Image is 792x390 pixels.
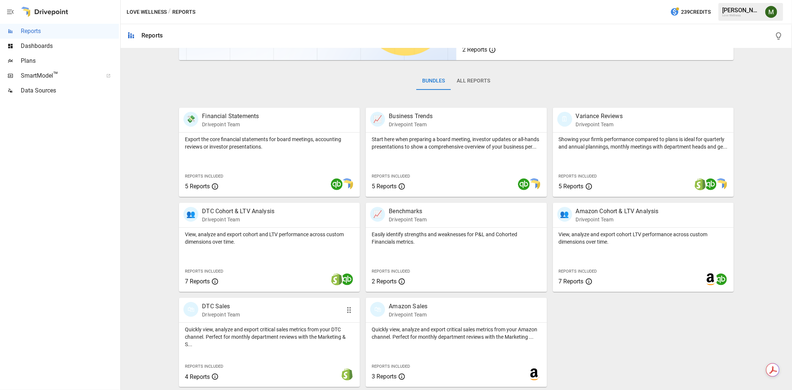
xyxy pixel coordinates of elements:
div: [PERSON_NAME] [722,7,761,14]
span: 4 Reports [185,373,210,380]
span: 2 Reports [462,46,487,53]
span: Plans [21,56,119,65]
div: 📈 [370,207,385,222]
button: Bundles [416,72,451,90]
span: Reports Included [559,269,597,274]
p: Drivepoint Team [389,216,427,223]
img: shopify [694,178,706,190]
div: Reports [141,32,163,39]
span: 2 Reports [372,278,397,285]
img: quickbooks [715,273,727,285]
span: 7 Reports [559,278,584,285]
p: Export the core financial statements for board meetings, accounting reviews or investor presentat... [185,136,354,150]
div: 🗓 [557,112,572,127]
p: Drivepoint Team [576,121,623,128]
p: Variance Reviews [576,112,623,121]
img: quickbooks [705,178,717,190]
div: 🛍 [370,302,385,317]
span: Reports Included [372,174,410,179]
span: ™ [53,70,58,79]
img: quickbooks [331,178,343,190]
div: / [168,7,171,17]
div: 👥 [183,207,198,222]
span: Reports [21,27,119,36]
span: 3 Reports [372,373,397,380]
p: Drivepoint Team [202,121,259,128]
img: smart model [341,178,353,190]
button: All Reports [451,72,496,90]
p: Benchmarks [389,207,427,216]
img: Meredith Lacasse [765,6,777,18]
span: SmartModel [21,71,98,80]
span: Reports Included [372,269,410,274]
span: 5 Reports [559,183,584,190]
div: 💸 [183,112,198,127]
p: Showing your firm's performance compared to plans is ideal for quarterly and annual plannings, mo... [559,136,728,150]
img: smart model [528,178,540,190]
p: Easily identify strengths and weaknesses for P&L and Cohorted Financials metrics. [372,231,541,246]
p: Quickly view, analyze and export critical sales metrics from your DTC channel. Perfect for monthl... [185,326,354,348]
p: Drivepoint Team [202,311,240,318]
img: quickbooks [341,273,353,285]
img: shopify [341,368,353,380]
div: Love Wellness [722,14,761,17]
img: smart model [715,178,727,190]
img: quickbooks [518,178,530,190]
p: Drivepoint Team [202,216,274,223]
div: 📈 [370,112,385,127]
p: DTC Cohort & LTV Analysis [202,207,274,216]
p: Quickly view, analyze and export critical sales metrics from your Amazon channel. Perfect for mon... [372,326,541,341]
span: Data Sources [21,86,119,95]
span: 5 Reports [372,183,397,190]
span: Reports Included [185,174,223,179]
button: 239Credits [667,5,714,19]
button: Meredith Lacasse [761,1,782,22]
span: Reports Included [185,364,223,369]
p: Amazon Cohort & LTV Analysis [576,207,659,216]
p: Drivepoint Team [576,216,659,223]
span: Reports Included [559,174,597,179]
p: View, analyze and export cohort LTV performance across custom dimensions over time. [559,231,728,246]
span: 7 Reports [185,278,210,285]
span: 5 Reports [185,183,210,190]
p: DTC Sales [202,302,240,311]
span: Reports Included [372,364,410,369]
p: View, analyze and export cohort and LTV performance across custom dimensions over time. [185,231,354,246]
p: Drivepoint Team [389,311,427,318]
span: Reports Included [185,269,223,274]
img: shopify [331,273,343,285]
img: amazon [528,368,540,380]
span: 239 Credits [681,7,711,17]
div: 👥 [557,207,572,222]
p: Drivepoint Team [389,121,433,128]
img: amazon [705,273,717,285]
p: Start here when preparing a board meeting, investor updates or all-hands presentations to show a ... [372,136,541,150]
p: Business Trends [389,112,433,121]
button: Love Wellness [127,7,167,17]
span: Dashboards [21,42,119,51]
p: Financial Statements [202,112,259,121]
div: 🛍 [183,302,198,317]
p: Amazon Sales [389,302,427,311]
